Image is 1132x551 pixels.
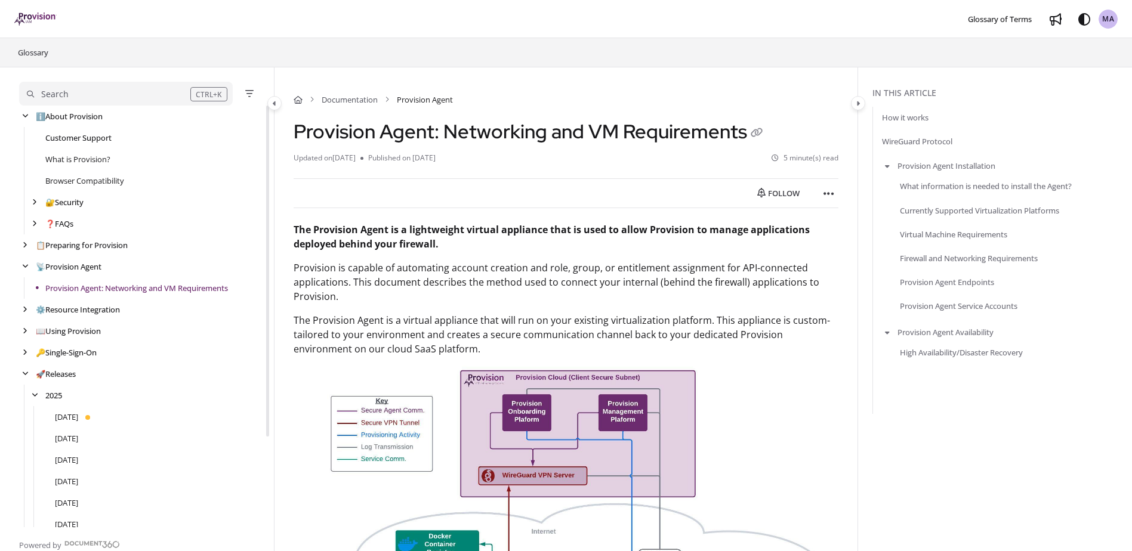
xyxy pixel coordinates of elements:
[36,304,120,315] a: Resource Integration
[45,218,55,229] span: ❓
[36,111,45,122] span: ℹ️
[36,110,103,122] a: About Provision
[45,197,55,208] span: 🔐
[55,411,78,423] a: August 2025
[900,276,994,288] a: Provision Agent Endpoints
[360,153,436,164] li: Published on [DATE]
[64,541,120,548] img: Document360
[36,304,45,315] span: ⚙️
[41,88,69,101] div: Search
[242,86,257,101] button: Filter
[772,153,838,164] li: 5 minute(s) read
[45,153,110,165] a: What is Provision?
[1099,10,1118,29] button: MA
[14,13,57,26] img: brand logo
[55,475,78,487] a: May 2025
[900,180,1072,192] a: What information is needed to install the Agent?
[19,326,31,337] div: arrow
[14,13,57,26] a: Project logo
[900,346,1023,358] a: High Availability/Disaster Recovery
[294,94,303,106] a: Home
[294,261,838,304] p: Provision is capable of automating account creation and role, group, or entitlement assignment fo...
[900,252,1038,264] a: Firewall and Networking Requirements
[294,313,838,356] p: The Provision Agent is a virtual appliance that will run on your existing virtualization platform...
[747,184,810,203] button: Follow
[36,347,45,358] span: 🔑
[19,240,31,251] div: arrow
[29,390,41,401] div: arrow
[36,239,128,251] a: Preparing for Provision
[1102,14,1115,25] span: MA
[851,96,865,110] button: Category toggle
[19,537,120,551] a: Powered by Document360 - opens in a new tab
[19,369,31,380] div: arrow
[36,346,97,358] a: Single-Sign-On
[45,218,73,230] a: FAQs
[19,304,31,315] div: arrow
[29,218,41,230] div: arrow
[897,160,995,172] a: Provision Agent Installation
[19,82,233,106] button: Search
[882,112,929,123] a: How it works
[45,196,84,208] a: Security
[55,518,78,530] a: March 2025
[19,539,61,551] span: Powered by
[882,159,893,172] button: arrow
[968,14,1032,24] span: Glossary of Terms
[36,240,45,250] span: 📋
[294,120,766,143] h1: Provision Agent: Networking and VM Requirements
[19,347,31,358] div: arrow
[1075,10,1094,29] button: Theme options
[45,175,124,187] a: Browser Compatibility
[267,96,282,110] button: Category toggle
[900,228,1007,240] a: Virtual Machine Requirements
[45,132,112,144] a: Customer Support
[36,261,101,273] a: Provision Agent
[17,45,50,60] a: Glossary
[1046,10,1065,29] a: Whats new
[819,184,838,203] button: Article more options
[45,282,228,294] a: Provision Agent: Networking and VM Requirements
[897,326,994,338] a: Provision Agent Availability
[55,497,78,509] a: April 2025
[872,86,1127,100] div: In this article
[900,204,1059,216] a: Currently Supported Virtualization Platforms
[36,368,76,380] a: Releases
[19,111,31,122] div: arrow
[397,94,453,106] span: Provision Agent
[322,94,378,106] a: Documentation
[294,223,810,250] strong: The Provision Agent is a lightweight virtual appliance that is used to allow Provision to manage ...
[882,326,893,339] button: arrow
[45,389,62,401] a: 2025
[55,432,78,444] a: July 2025
[747,124,766,143] button: Copy link of Provision Agent: Networking and VM Requirements
[55,454,78,466] a: June 2025
[36,325,101,337] a: Using Provision
[29,197,41,208] div: arrow
[882,135,952,147] a: WireGuard Protocol
[36,326,45,336] span: 📖
[19,261,31,273] div: arrow
[294,153,360,164] li: Updated on [DATE]
[36,369,45,379] span: 🚀
[36,261,45,272] span: 📡
[900,300,1017,312] a: Provision Agent Service Accounts
[190,87,227,101] div: CTRL+K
